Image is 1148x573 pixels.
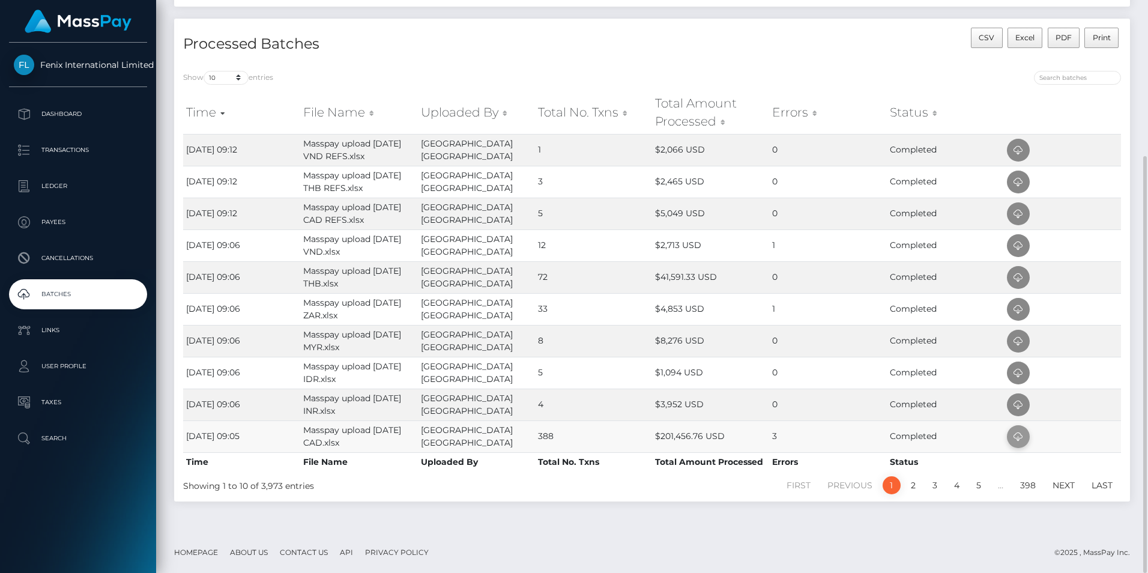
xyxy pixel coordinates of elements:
[769,420,886,452] td: 3
[535,325,652,357] td: 8
[887,452,1004,471] th: Status
[418,293,535,325] td: [GEOGRAPHIC_DATA] [GEOGRAPHIC_DATA]
[418,420,535,452] td: [GEOGRAPHIC_DATA] [GEOGRAPHIC_DATA]
[769,91,886,134] th: Errors: activate to sort column ascending
[300,420,417,452] td: Masspay upload [DATE] CAD.xlsx
[300,166,417,198] td: Masspay upload [DATE] THB REFS.xlsx
[535,166,652,198] td: 3
[14,141,142,159] p: Transactions
[183,198,300,229] td: [DATE] 09:12
[183,293,300,325] td: [DATE] 09:06
[300,134,417,166] td: Masspay upload [DATE] VND REFS.xlsx
[769,452,886,471] th: Errors
[275,543,333,562] a: Contact Us
[769,261,886,293] td: 0
[887,325,1004,357] td: Completed
[183,91,300,134] th: Time: activate to sort column ascending
[183,71,273,85] label: Show entries
[418,325,535,357] td: [GEOGRAPHIC_DATA] [GEOGRAPHIC_DATA]
[14,285,142,303] p: Batches
[535,261,652,293] td: 72
[14,177,142,195] p: Ledger
[14,213,142,231] p: Payees
[9,243,147,273] a: Cancellations
[652,229,769,261] td: $2,713 USD
[9,315,147,345] a: Links
[535,389,652,420] td: 4
[1084,28,1119,48] button: Print
[535,198,652,229] td: 5
[300,91,417,134] th: File Name: activate to sort column ascending
[887,357,1004,389] td: Completed
[535,293,652,325] td: 33
[887,166,1004,198] td: Completed
[300,229,417,261] td: Masspay upload [DATE] VND.xlsx
[9,387,147,417] a: Taxes
[1048,28,1080,48] button: PDF
[418,452,535,471] th: Uploaded By
[204,71,249,85] select: Showentries
[300,293,417,325] td: Masspay upload [DATE] ZAR.xlsx
[535,452,652,471] th: Total No. Txns
[652,325,769,357] td: $8,276 USD
[14,321,142,339] p: Links
[926,476,944,494] a: 3
[183,389,300,420] td: [DATE] 09:06
[183,229,300,261] td: [DATE] 09:06
[652,261,769,293] td: $41,591.33 USD
[887,91,1004,134] th: Status: activate to sort column ascending
[887,389,1004,420] td: Completed
[904,476,922,494] a: 2
[652,166,769,198] td: $2,465 USD
[887,229,1004,261] td: Completed
[360,543,434,562] a: Privacy Policy
[887,134,1004,166] td: Completed
[769,198,886,229] td: 0
[14,249,142,267] p: Cancellations
[14,105,142,123] p: Dashboard
[300,198,417,229] td: Masspay upload [DATE] CAD REFS.xlsx
[1093,33,1111,42] span: Print
[9,59,147,70] span: Fenix International Limited
[14,429,142,447] p: Search
[1046,476,1081,494] a: Next
[183,261,300,293] td: [DATE] 09:06
[183,34,643,55] h4: Processed Batches
[1014,476,1042,494] a: 398
[652,420,769,452] td: $201,456.76 USD
[887,293,1004,325] td: Completed
[1015,33,1035,42] span: Excel
[418,198,535,229] td: [GEOGRAPHIC_DATA] [GEOGRAPHIC_DATA]
[971,28,1003,48] button: CSV
[14,357,142,375] p: User Profile
[14,55,34,75] img: Fenix International Limited
[535,357,652,389] td: 5
[300,452,417,471] th: File Name
[769,229,886,261] td: 1
[1034,71,1121,85] input: Search batches
[418,357,535,389] td: [GEOGRAPHIC_DATA] [GEOGRAPHIC_DATA]
[883,476,901,494] a: 1
[418,134,535,166] td: [GEOGRAPHIC_DATA] [GEOGRAPHIC_DATA]
[1008,28,1043,48] button: Excel
[300,389,417,420] td: Masspay upload [DATE] INR.xlsx
[947,476,966,494] a: 4
[769,166,886,198] td: 0
[335,543,358,562] a: API
[25,10,131,33] img: MassPay Logo
[9,423,147,453] a: Search
[183,420,300,452] td: [DATE] 09:05
[1056,33,1072,42] span: PDF
[183,325,300,357] td: [DATE] 09:06
[769,325,886,357] td: 0
[183,166,300,198] td: [DATE] 09:12
[769,357,886,389] td: 0
[183,357,300,389] td: [DATE] 09:06
[1054,546,1139,559] div: © 2025 , MassPay Inc.
[14,393,142,411] p: Taxes
[183,475,563,493] div: Showing 1 to 10 of 3,973 entries
[9,207,147,237] a: Payees
[652,91,769,134] th: Total Amount Processed: activate to sort column ascending
[887,198,1004,229] td: Completed
[9,171,147,201] a: Ledger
